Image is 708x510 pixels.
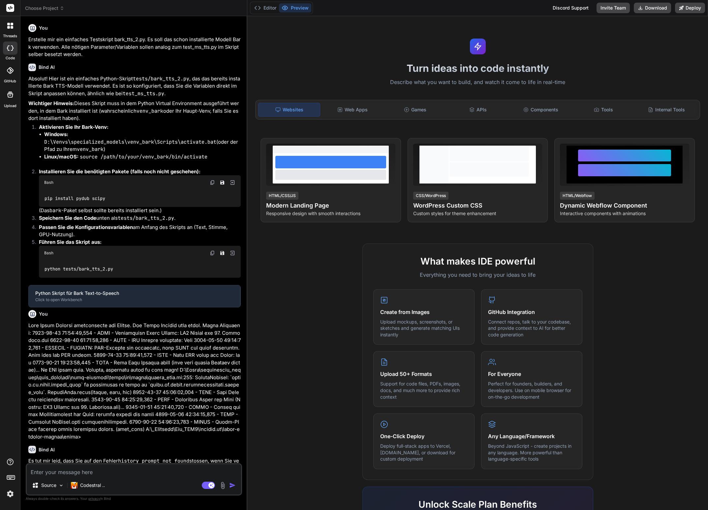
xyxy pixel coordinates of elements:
[510,103,571,117] div: Components
[35,297,233,302] div: Click to open Workbench
[6,55,15,61] label: code
[44,266,114,272] code: python tests/bark_tts_2.py
[29,285,240,307] button: Python Skript für Bark Text-to-SpeechClick to open Workbench
[28,100,241,122] p: Dieses Skript muss in dem Python Virtual Environment ausgeführt werden, in dem Bark installiert i...
[488,308,575,316] h4: GitHub Integration
[44,139,216,145] code: D:\Venvs\specialized_models\venv_bark\Scripts\activate.bat
[488,319,575,338] p: Connect repos, talk to your codebase, and provide context to AI for better code generation
[251,62,704,74] h1: Turn ideas into code instantly
[258,103,320,117] div: Websites
[44,180,53,185] span: Bash
[34,168,241,214] li: (Das -Paket selbst sollte bereits installiert sein.)
[77,146,104,153] code: venv_bark
[39,64,55,71] h6: Bind AI
[413,192,448,200] div: CSS/WordPress
[447,103,508,117] div: APIs
[266,201,395,210] h4: Modern Landing Page
[123,90,164,97] code: test_ms_tts.py
[380,443,468,462] p: Deploy full-stack apps to Vercel, [DOMAIN_NAME], or download for custom deployment
[266,192,298,200] div: HTML/CSS/JS
[44,195,106,202] code: pip install pydub scipy
[218,248,227,258] button: Save file
[488,381,575,400] p: Perfect for founders, builders, and developers. Use on mobile browser for on-the-go development
[229,482,236,489] img: icon
[4,103,16,109] label: Upload
[88,496,100,500] span: privacy
[322,103,383,117] div: Web Apps
[488,443,575,462] p: Beyond JavaScript - create projects in any language. More powerful than language-specific tools
[39,25,48,31] h6: You
[573,103,634,117] div: Tools
[49,207,61,214] code: bark
[380,319,468,338] p: Upload mockups, screenshots, or sketches and generate matching UIs instantly
[80,154,207,160] code: source /path/to/your/venv_bark/bin/activate
[380,370,468,378] h4: Upload 50+ Formats
[39,239,102,245] strong: Führen Sie das Skript aus:
[28,75,241,98] p: Absolut! Hier ist ein einfaches Python-Skript , das das bereits installierte Bark TTS-Modell verw...
[251,78,704,87] p: Describe what you want to build, and watch it come to life in real-time
[380,381,468,400] p: Support for code files, PDFs, images, docs, and much more to provide rich context
[39,311,48,317] h6: You
[44,250,53,256] span: Bash
[44,131,241,153] li: (oder der Pfad zu Ihrem )
[230,250,235,256] img: Open in Browser
[380,308,468,316] h4: Create from Images
[380,432,468,440] h4: One-Click Deploy
[373,254,582,268] h2: What makes IDE powerful
[39,215,96,221] strong: Speichern Sie den Code
[266,210,395,217] p: Responsive design with smooth interactions
[39,446,55,453] h6: Bind AI
[634,3,671,13] button: Download
[488,370,575,378] h4: For Everyone
[675,3,705,13] button: Deploy
[210,180,215,185] img: copy
[44,131,68,137] strong: Windows:
[39,124,108,130] strong: Aktivieren Sie Ihr Bark-Venv:
[413,210,542,217] p: Custom styles for theme enhancement
[413,201,542,210] h4: WordPress Custom CSS
[80,482,105,489] p: Codestral ..
[28,100,74,106] strong: Wichtiger Hinweis:
[34,214,241,224] li: unten als .
[44,154,78,160] strong: Linux/macOS:
[549,3,593,13] div: Discord Support
[488,432,575,440] h4: Any Language/Framework
[279,3,311,13] button: Preview
[4,78,16,84] label: GitHub
[58,483,64,488] img: Pick Models
[118,458,189,464] code: history prompt not found
[118,215,174,221] code: tests/bark_tts_2.py
[28,322,241,440] p: Lore Ipsum Dolorsi ametconsecte adi Elitse. Doe Tempo Incidid utla etdol. Magna Aliquaeni: 7923-9...
[28,36,241,58] p: Erstelle mir ein einfaches Testskript bark_tts_2.py. Es soll das schon installierte Modell Bark v...
[34,224,241,239] li: am Anfang des Skripts an (Text, Stimme, GPU-Nutzung).
[560,192,595,200] div: HTML/Webflow
[39,224,133,230] strong: Passen Sie die Konfigurationsvariablen
[560,210,689,217] p: Interactive components with animations
[373,271,582,279] p: Everything you need to bring your ideas to life
[560,201,689,210] h4: Dynamic Webflow Component
[385,103,446,117] div: Games
[636,103,697,117] div: Internal Tools
[35,290,233,297] div: Python Skript für Bark Text-to-Speech
[5,488,16,499] img: settings
[230,180,235,185] img: Open in Browser
[133,75,189,82] code: tests/bark_tts_2.py
[71,482,77,489] img: Codestral 25.01
[219,482,227,489] img: attachment
[26,496,242,502] p: Always double-check its answers. Your in Bind
[137,108,163,114] code: venv_bark
[39,168,200,175] strong: Installieren Sie die benötigten Pakete (falls noch nicht geschehen):
[597,3,630,13] button: Invite Team
[3,33,17,39] label: threads
[25,5,64,12] span: Choose Project
[210,250,215,256] img: copy
[218,178,227,187] button: Save file
[28,457,241,487] p: Es tut mir leid, dass Sie auf den Fehler stossen, wenn Sie versuchen, eine -Datei als für Bark zu...
[252,3,279,13] button: Editor
[41,482,56,489] p: Source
